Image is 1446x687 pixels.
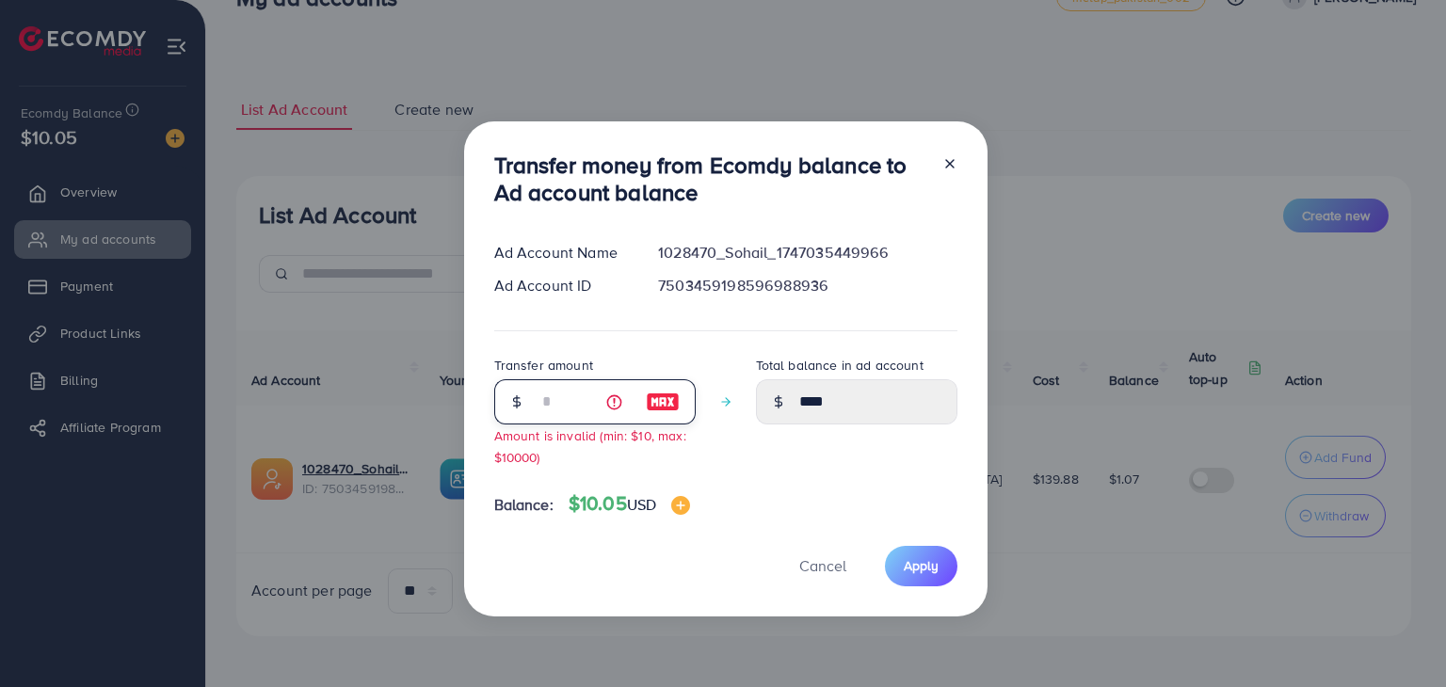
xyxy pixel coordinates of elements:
[885,546,957,586] button: Apply
[646,391,680,413] img: image
[494,426,686,466] small: Amount is invalid (min: $10, max: $10000)
[671,496,690,515] img: image
[799,555,846,576] span: Cancel
[643,275,972,296] div: 7503459198596988936
[479,242,644,264] div: Ad Account Name
[494,152,927,206] h3: Transfer money from Ecomdy balance to Ad account balance
[776,546,870,586] button: Cancel
[494,356,593,375] label: Transfer amount
[494,494,554,516] span: Balance:
[643,242,972,264] div: 1028470_Sohail_1747035449966
[756,356,924,375] label: Total balance in ad account
[627,494,656,515] span: USD
[569,492,690,516] h4: $10.05
[1366,602,1432,673] iframe: Chat
[904,556,939,575] span: Apply
[479,275,644,296] div: Ad Account ID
